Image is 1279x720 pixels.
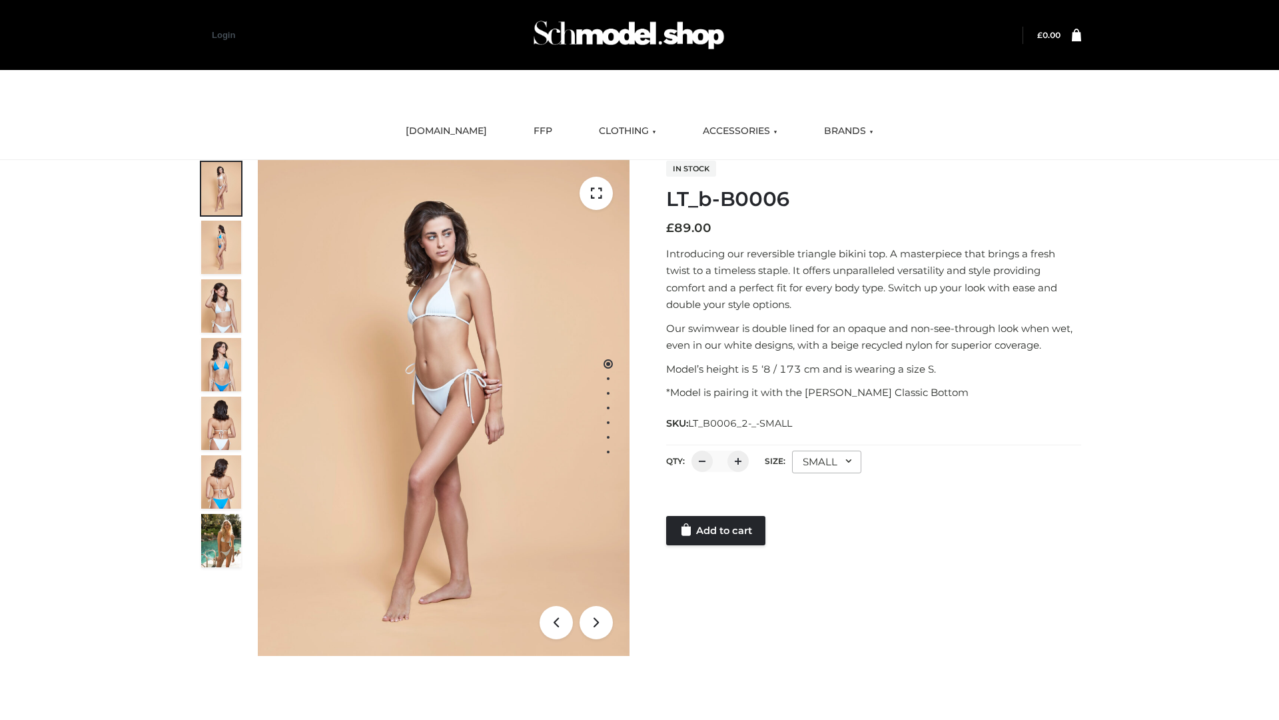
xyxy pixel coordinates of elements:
[688,417,792,429] span: LT_B0006_2-_-SMALL
[666,516,765,545] a: Add to cart
[589,117,666,146] a: CLOTHING
[765,456,785,466] label: Size:
[1037,30,1043,40] span: £
[201,162,241,215] img: ArielClassicBikiniTop_CloudNine_AzureSky_OW114ECO_1-scaled.jpg
[212,30,235,40] a: Login
[666,456,685,466] label: QTY:
[201,514,241,567] img: Arieltop_CloudNine_AzureSky2.jpg
[201,221,241,274] img: ArielClassicBikiniTop_CloudNine_AzureSky_OW114ECO_2-scaled.jpg
[666,221,711,235] bdi: 89.00
[201,397,241,450] img: ArielClassicBikiniTop_CloudNine_AzureSky_OW114ECO_7-scaled.jpg
[201,455,241,509] img: ArielClassicBikiniTop_CloudNine_AzureSky_OW114ECO_8-scaled.jpg
[814,117,883,146] a: BRANDS
[693,117,787,146] a: ACCESSORIES
[201,279,241,333] img: ArielClassicBikiniTop_CloudNine_AzureSky_OW114ECO_3-scaled.jpg
[524,117,562,146] a: FFP
[529,9,729,61] img: Schmodel Admin 964
[666,221,674,235] span: £
[396,117,497,146] a: [DOMAIN_NAME]
[666,161,716,177] span: In stock
[792,451,861,473] div: SMALL
[666,187,1081,211] h1: LT_b-B0006
[666,384,1081,401] p: *Model is pairing it with the [PERSON_NAME] Classic Bottom
[258,160,630,656] img: ArielClassicBikiniTop_CloudNine_AzureSky_OW114ECO_1
[201,338,241,391] img: ArielClassicBikiniTop_CloudNine_AzureSky_OW114ECO_4-scaled.jpg
[666,245,1081,313] p: Introducing our reversible triangle bikini top. A masterpiece that brings a fresh twist to a time...
[666,320,1081,354] p: Our swimwear is double lined for an opaque and non-see-through look when wet, even in our white d...
[666,415,793,431] span: SKU:
[666,361,1081,378] p: Model’s height is 5 ‘8 / 173 cm and is wearing a size S.
[1037,30,1061,40] a: £0.00
[1037,30,1061,40] bdi: 0.00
